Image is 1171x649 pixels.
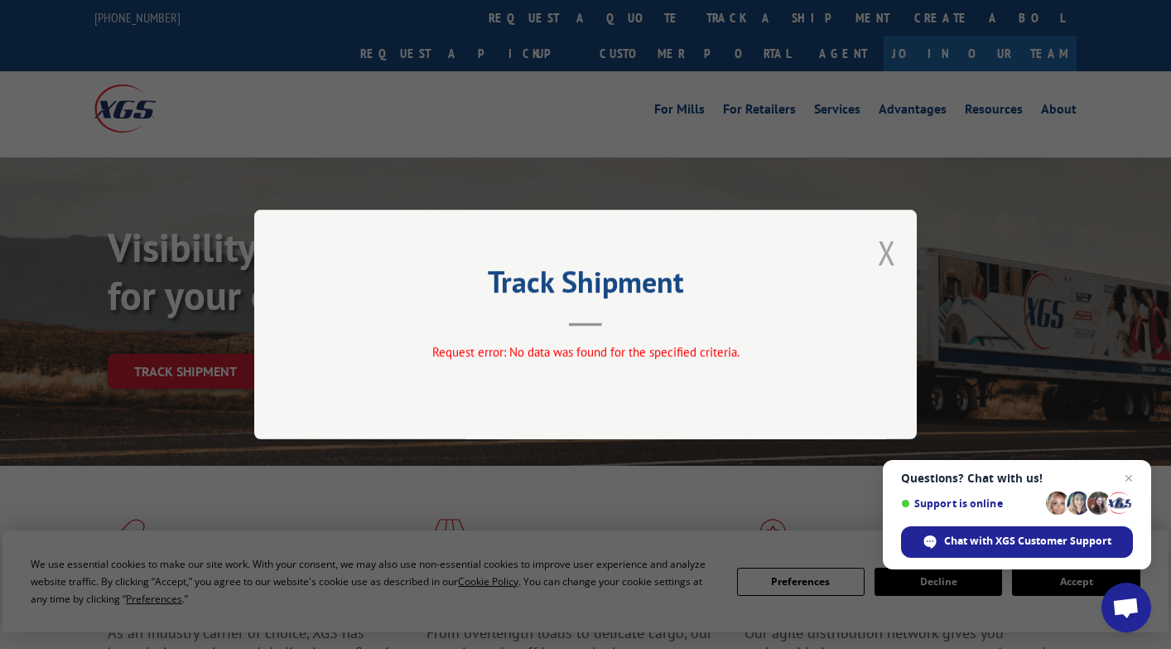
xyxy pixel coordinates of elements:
[944,534,1111,549] span: Chat with XGS Customer Support
[1119,468,1139,488] span: Close chat
[901,526,1133,558] div: Chat with XGS Customer Support
[878,230,896,274] button: Close modal
[901,497,1040,510] span: Support is online
[432,344,740,360] span: Request error: No data was found for the specified criteria.
[901,472,1133,485] span: Questions? Chat with us!
[337,270,834,302] h2: Track Shipment
[1101,583,1151,632] div: Open chat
